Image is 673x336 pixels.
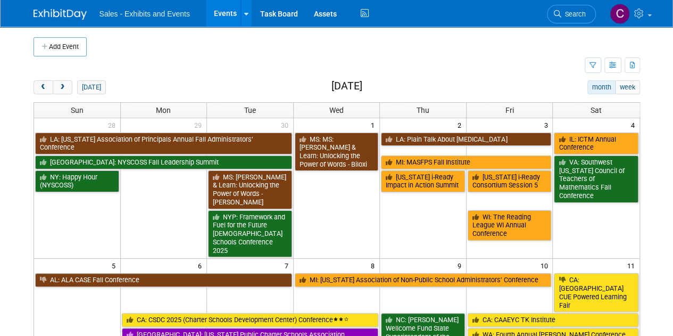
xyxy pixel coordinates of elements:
button: Add Event [34,37,87,56]
span: 28 [107,118,120,132]
span: 9 [456,259,466,272]
button: month [587,80,616,94]
span: Tue [244,106,256,114]
a: MI: [US_STATE] Association of Non-Public School Administrators’ Conference [295,273,552,287]
a: CA: CAAEYC TK Institute [468,313,638,327]
span: Search [561,10,586,18]
a: MS: MS: [PERSON_NAME] & Learn: Unlocking the Power of Words - Biloxi [295,133,379,171]
span: 10 [539,259,552,272]
a: IL: ICTM Annual Conference [554,133,638,154]
span: Sun [71,106,84,114]
a: Search [547,5,596,23]
span: Mon [156,106,171,114]
span: 8 [370,259,379,272]
span: 5 [111,259,120,272]
span: Sat [591,106,602,114]
span: 11 [626,259,639,272]
a: LA: Plain Talk About [MEDICAL_DATA] [381,133,551,146]
span: 6 [197,259,206,272]
a: [GEOGRAPHIC_DATA]: NYSCOSS Fall Leadership Summit [35,155,292,169]
span: Thu [417,106,429,114]
span: 29 [193,118,206,132]
a: [US_STATE] i-Ready Consortium Session 5 [468,170,552,192]
a: LA: [US_STATE] Association of Principals Annual Fall Administrators’ Conference [35,133,292,154]
a: NYP: Framework and Fuel for the Future [DEMOGRAPHIC_DATA] Schools Conference 2025 [208,210,292,258]
a: NY: Happy Hour (NYSCOSS) [35,170,119,192]
a: WI: The Reading League WI Annual Conference [468,210,552,241]
span: 1 [370,118,379,132]
a: [US_STATE] i-Ready Impact in Action Summit [381,170,465,192]
span: Sales - Exhibits and Events [99,10,190,18]
span: Wed [329,106,344,114]
img: ExhibitDay [34,9,87,20]
a: CA: CSDC 2025 (Charter Schools Development Center) Conference [122,313,379,327]
button: prev [34,80,53,94]
span: Fri [505,106,514,114]
span: 2 [456,118,466,132]
img: Christine Lurz [610,4,630,24]
span: 7 [284,259,293,272]
button: week [615,80,639,94]
a: AL: ALA CASE Fall Conference [35,273,292,287]
a: CA: [GEOGRAPHIC_DATA] CUE Powered Learning Fair [554,273,638,312]
span: 30 [280,118,293,132]
a: MI: MASFPS Fall Institute [381,155,551,169]
h2: [DATE] [331,80,362,92]
a: MS: [PERSON_NAME] & Learn: Unlocking the Power of Words - [PERSON_NAME] [208,170,292,209]
span: 4 [630,118,639,132]
button: [DATE] [77,80,105,94]
span: 3 [543,118,552,132]
button: next [53,80,72,94]
a: VA: Southwest [US_STATE] Council of Teachers of Mathematics Fall Conference [554,155,638,203]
